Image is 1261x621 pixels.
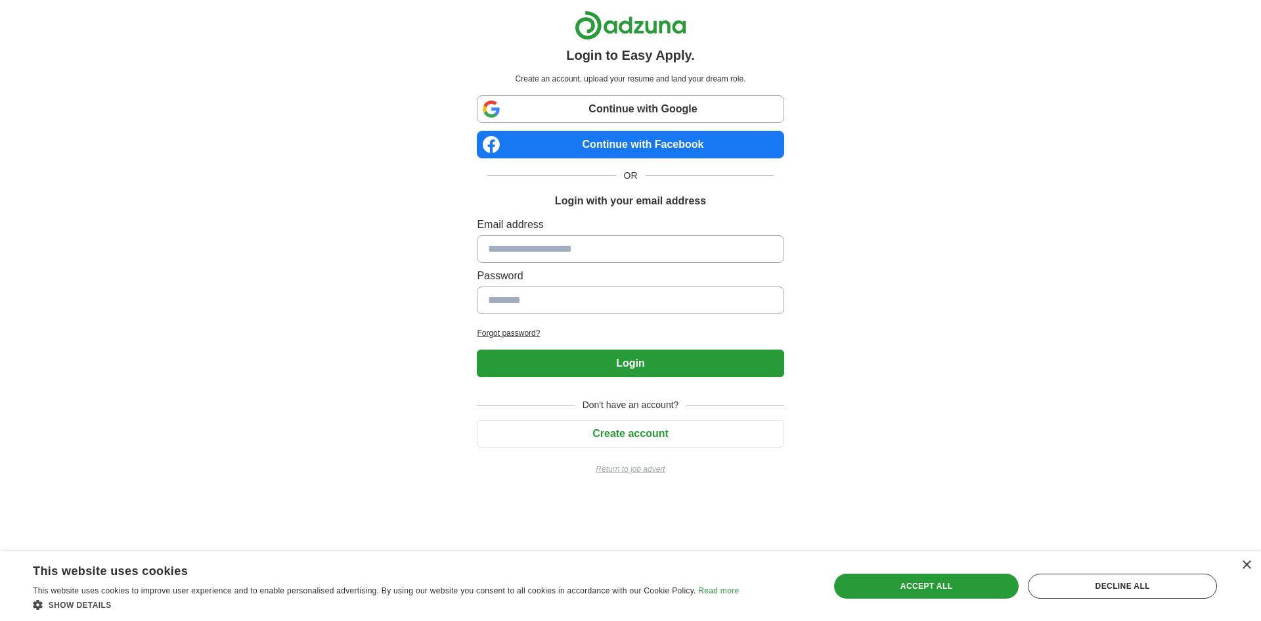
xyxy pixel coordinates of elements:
[49,601,112,610] span: Show details
[555,193,706,209] h1: Login with your email address
[477,327,784,339] a: Forgot password?
[33,598,739,611] div: Show details
[698,586,739,595] a: Read more, opens a new window
[477,428,784,439] a: Create account
[479,73,781,85] p: Create an account, upload your resume and land your dream role.
[1241,561,1251,570] div: Close
[477,268,784,284] label: Password
[33,586,696,595] span: This website uses cookies to improve user experience and to enable personalised advertising. By u...
[575,11,686,40] img: Adzuna logo
[477,131,784,158] a: Continue with Facebook
[477,217,784,233] label: Email address
[477,350,784,377] button: Login
[33,559,706,579] div: This website uses cookies
[1028,574,1217,599] div: Decline all
[616,169,646,183] span: OR
[477,420,784,448] button: Create account
[477,95,784,123] a: Continue with Google
[566,45,695,65] h1: Login to Easy Apply.
[477,463,784,475] a: Return to job advert
[834,574,1019,599] div: Accept all
[575,398,687,412] span: Don't have an account?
